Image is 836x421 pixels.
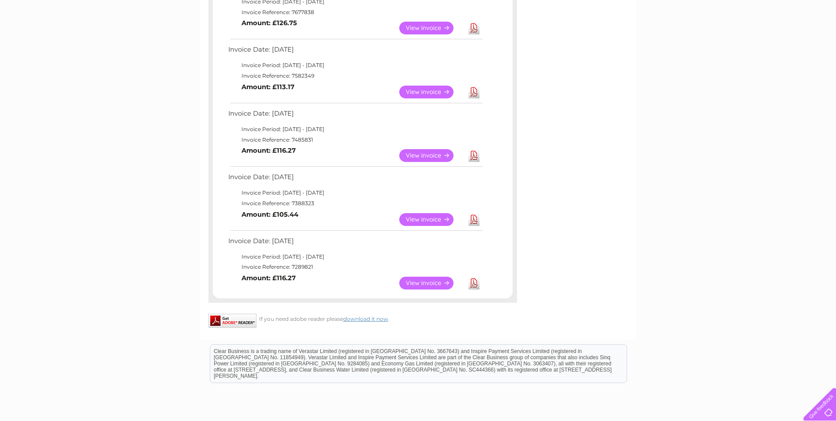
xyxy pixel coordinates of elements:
[226,7,484,18] td: Invoice Reference: 7677838
[242,147,296,154] b: Amount: £116.27
[226,171,484,188] td: Invoice Date: [DATE]
[242,210,298,218] b: Amount: £105.44
[399,86,464,98] a: View
[399,149,464,162] a: View
[226,124,484,135] td: Invoice Period: [DATE] - [DATE]
[29,23,74,50] img: logo.png
[777,38,799,44] a: Contact
[807,38,828,44] a: Log out
[226,188,484,198] td: Invoice Period: [DATE] - [DATE]
[681,38,698,44] a: Water
[399,22,464,34] a: View
[226,135,484,145] td: Invoice Reference: 7485831
[759,38,772,44] a: Blog
[343,316,388,322] a: download it now
[468,213,479,226] a: Download
[703,38,722,44] a: Energy
[208,314,517,322] div: If you need adobe reader please .
[226,71,484,81] td: Invoice Reference: 7582349
[670,4,731,15] a: 0333 014 3131
[399,213,464,226] a: View
[226,44,484,60] td: Invoice Date: [DATE]
[468,277,479,289] a: Download
[226,262,484,272] td: Invoice Reference: 7289821
[210,5,627,43] div: Clear Business is a trading name of Verastar Limited (registered in [GEOGRAPHIC_DATA] No. 3667643...
[226,60,484,71] td: Invoice Period: [DATE] - [DATE]
[468,86,479,98] a: Download
[468,149,479,162] a: Download
[226,198,484,209] td: Invoice Reference: 7388323
[728,38,754,44] a: Telecoms
[399,277,464,289] a: View
[468,22,479,34] a: Download
[242,274,296,282] b: Amount: £116.27
[226,108,484,124] td: Invoice Date: [DATE]
[242,19,297,27] b: Amount: £126.75
[226,235,484,252] td: Invoice Date: [DATE]
[242,83,294,91] b: Amount: £113.17
[226,252,484,262] td: Invoice Period: [DATE] - [DATE]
